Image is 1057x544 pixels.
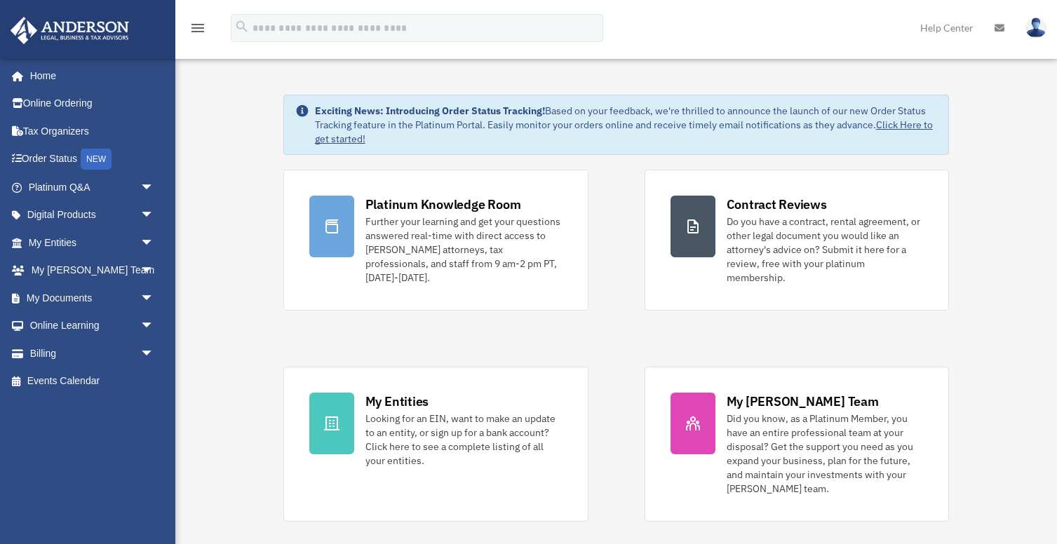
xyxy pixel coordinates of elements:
[365,196,521,213] div: Platinum Knowledge Room
[10,312,175,340] a: Online Learningarrow_drop_down
[189,25,206,36] a: menu
[365,393,429,410] div: My Entities
[6,17,133,44] img: Anderson Advisors Platinum Portal
[81,149,112,170] div: NEW
[10,257,175,285] a: My [PERSON_NAME] Teamarrow_drop_down
[140,201,168,230] span: arrow_drop_down
[727,393,879,410] div: My [PERSON_NAME] Team
[10,229,175,257] a: My Entitiesarrow_drop_down
[315,104,545,117] strong: Exciting News: Introducing Order Status Tracking!
[283,367,588,522] a: My Entities Looking for an EIN, want to make an update to an entity, or sign up for a bank accoun...
[140,312,168,341] span: arrow_drop_down
[140,339,168,368] span: arrow_drop_down
[10,201,175,229] a: Digital Productsarrow_drop_down
[10,173,175,201] a: Platinum Q&Aarrow_drop_down
[140,284,168,313] span: arrow_drop_down
[10,62,168,90] a: Home
[234,19,250,34] i: search
[315,104,938,146] div: Based on your feedback, we're thrilled to announce the launch of our new Order Status Tracking fe...
[10,284,175,312] a: My Documentsarrow_drop_down
[10,90,175,118] a: Online Ordering
[727,412,924,496] div: Did you know, as a Platinum Member, you have an entire professional team at your disposal? Get th...
[365,412,563,468] div: Looking for an EIN, want to make an update to an entity, or sign up for a bank account? Click her...
[645,367,950,522] a: My [PERSON_NAME] Team Did you know, as a Platinum Member, you have an entire professional team at...
[140,257,168,285] span: arrow_drop_down
[365,215,563,285] div: Further your learning and get your questions answered real-time with direct access to [PERSON_NAM...
[10,339,175,367] a: Billingarrow_drop_down
[727,215,924,285] div: Do you have a contract, rental agreement, or other legal document you would like an attorney's ad...
[189,20,206,36] i: menu
[140,173,168,202] span: arrow_drop_down
[727,196,827,213] div: Contract Reviews
[10,367,175,395] a: Events Calendar
[1025,18,1046,38] img: User Pic
[283,170,588,311] a: Platinum Knowledge Room Further your learning and get your questions answered real-time with dire...
[140,229,168,257] span: arrow_drop_down
[10,117,175,145] a: Tax Organizers
[315,118,933,145] a: Click Here to get started!
[645,170,950,311] a: Contract Reviews Do you have a contract, rental agreement, or other legal document you would like...
[10,145,175,174] a: Order StatusNEW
